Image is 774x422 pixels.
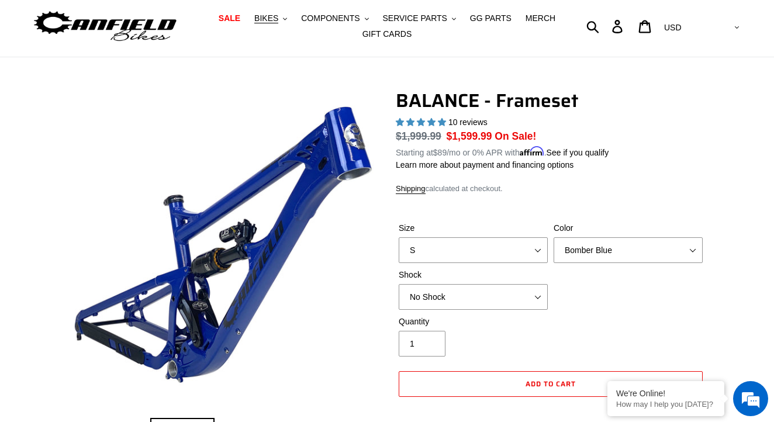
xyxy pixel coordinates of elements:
button: SERVICE PARTS [376,11,461,26]
span: On Sale! [495,129,536,144]
label: Quantity [399,316,548,328]
span: SERVICE PARTS [382,13,447,23]
label: Shock [399,269,548,281]
div: calculated at checkout. [396,183,706,195]
p: Starting at /mo or 0% APR with . [396,144,609,159]
img: Canfield Bikes [32,8,178,45]
a: See if you qualify - Learn more about Affirm Financing (opens in modal) [547,148,609,157]
span: Add to cart [526,378,576,389]
label: Color [554,222,703,234]
button: BIKES [248,11,293,26]
a: GIFT CARDS [357,26,418,42]
span: MERCH [526,13,555,23]
span: SALE [219,13,240,23]
p: How may I help you today? [616,400,716,409]
span: 10 reviews [448,117,488,127]
a: Learn more about payment and financing options [396,160,573,170]
span: Affirm [520,146,544,156]
span: GIFT CARDS [362,29,412,39]
button: Add to cart [399,371,703,397]
div: We're Online! [616,389,716,398]
span: $1,599.99 [447,130,492,142]
a: GG PARTS [464,11,517,26]
a: MERCH [520,11,561,26]
span: BIKES [254,13,278,23]
a: Shipping [396,184,426,194]
span: GG PARTS [470,13,512,23]
label: Size [399,222,548,234]
span: $89 [433,148,447,157]
a: SALE [213,11,246,26]
span: COMPONENTS [301,13,360,23]
h1: BALANCE - Frameset [396,89,706,112]
s: $1,999.99 [396,130,441,142]
span: 5.00 stars [396,117,448,127]
button: COMPONENTS [295,11,374,26]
